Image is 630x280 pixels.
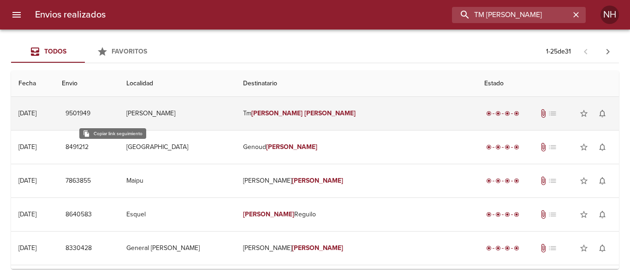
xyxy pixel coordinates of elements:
div: Entregado [484,210,521,219]
span: radio_button_checked [486,245,492,251]
span: radio_button_checked [514,245,519,251]
em: [PERSON_NAME] [304,109,356,117]
th: Envio [54,71,119,97]
th: Fecha [11,71,54,97]
span: Todos [44,48,66,55]
div: [DATE] [18,143,36,151]
span: radio_button_checked [495,111,501,116]
button: Agregar a favoritos [575,205,593,224]
span: radio_button_checked [486,212,492,217]
button: Activar notificaciones [593,205,612,224]
td: General [PERSON_NAME] [119,232,236,265]
span: Tiene documentos adjuntos [539,176,548,185]
span: Tiene documentos adjuntos [539,143,548,152]
td: [PERSON_NAME] [119,97,236,130]
span: Tiene documentos adjuntos [539,210,548,219]
span: 9501949 [65,108,90,119]
div: Abrir información de usuario [600,6,619,24]
span: radio_button_checked [514,144,519,150]
span: No tiene pedido asociado [548,109,557,118]
span: Tiene documentos adjuntos [539,109,548,118]
span: No tiene pedido asociado [548,176,557,185]
span: 8330428 [65,243,92,254]
span: star_border [579,244,588,253]
th: Estado [477,71,619,97]
span: radio_button_checked [486,178,492,184]
em: [PERSON_NAME] [292,177,343,185]
em: [PERSON_NAME] [243,210,294,218]
button: 8330428 [62,240,95,257]
span: notifications_none [598,176,607,185]
span: radio_button_checked [514,212,519,217]
span: star_border [579,143,588,152]
span: Favoritos [112,48,147,55]
span: No tiene pedido asociado [548,210,557,219]
button: 8640583 [62,206,95,223]
span: star_border [579,176,588,185]
button: Activar notificaciones [593,138,612,156]
button: Agregar a favoritos [575,239,593,257]
div: Tabs Envios [11,41,159,63]
div: [DATE] [18,210,36,218]
div: [DATE] [18,177,36,185]
span: No tiene pedido asociado [548,244,557,253]
button: Activar notificaciones [593,172,612,190]
span: radio_button_checked [495,212,501,217]
span: notifications_none [598,109,607,118]
div: Entregado [484,143,521,152]
span: radio_button_checked [505,111,510,116]
em: [PERSON_NAME] [266,143,317,151]
th: Localidad [119,71,236,97]
td: Maipu [119,164,236,197]
span: radio_button_checked [514,178,519,184]
td: Reguilo [236,198,477,231]
span: Tiene documentos adjuntos [539,244,548,253]
div: Entregado [484,109,521,118]
h6: Envios realizados [35,7,106,22]
div: [DATE] [18,109,36,117]
span: radio_button_checked [505,245,510,251]
div: NH [600,6,619,24]
span: Pagina siguiente [597,41,619,63]
button: Agregar a favoritos [575,104,593,123]
span: radio_button_checked [514,111,519,116]
button: menu [6,4,28,26]
td: Esquel [119,198,236,231]
button: 9501949 [62,105,94,122]
button: 7863855 [62,173,95,190]
input: buscar [452,7,570,23]
span: notifications_none [598,143,607,152]
span: 7863855 [65,175,91,187]
span: radio_button_checked [505,212,510,217]
button: Agregar a favoritos [575,172,593,190]
div: [DATE] [18,244,36,252]
span: radio_button_checked [495,245,501,251]
em: [PERSON_NAME] [292,244,343,252]
span: radio_button_checked [486,144,492,150]
span: Pagina anterior [575,47,597,56]
span: radio_button_checked [495,178,501,184]
td: [GEOGRAPHIC_DATA] [119,131,236,164]
span: radio_button_checked [495,144,501,150]
span: star_border [579,210,588,219]
span: radio_button_checked [486,111,492,116]
span: radio_button_checked [505,144,510,150]
span: 8640583 [65,209,92,220]
td: Genoud [236,131,477,164]
div: Entregado [484,244,521,253]
span: star_border [579,109,588,118]
button: Activar notificaciones [593,239,612,257]
button: 8491212 [62,139,92,156]
p: 1 - 25 de 31 [546,47,571,56]
span: 8491212 [65,142,89,153]
span: notifications_none [598,244,607,253]
em: [PERSON_NAME] [251,109,303,117]
span: No tiene pedido asociado [548,143,557,152]
td: [PERSON_NAME] [236,232,477,265]
td: Tm [236,97,477,130]
td: [PERSON_NAME] [236,164,477,197]
span: radio_button_checked [505,178,510,184]
button: Agregar a favoritos [575,138,593,156]
span: notifications_none [598,210,607,219]
th: Destinatario [236,71,477,97]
